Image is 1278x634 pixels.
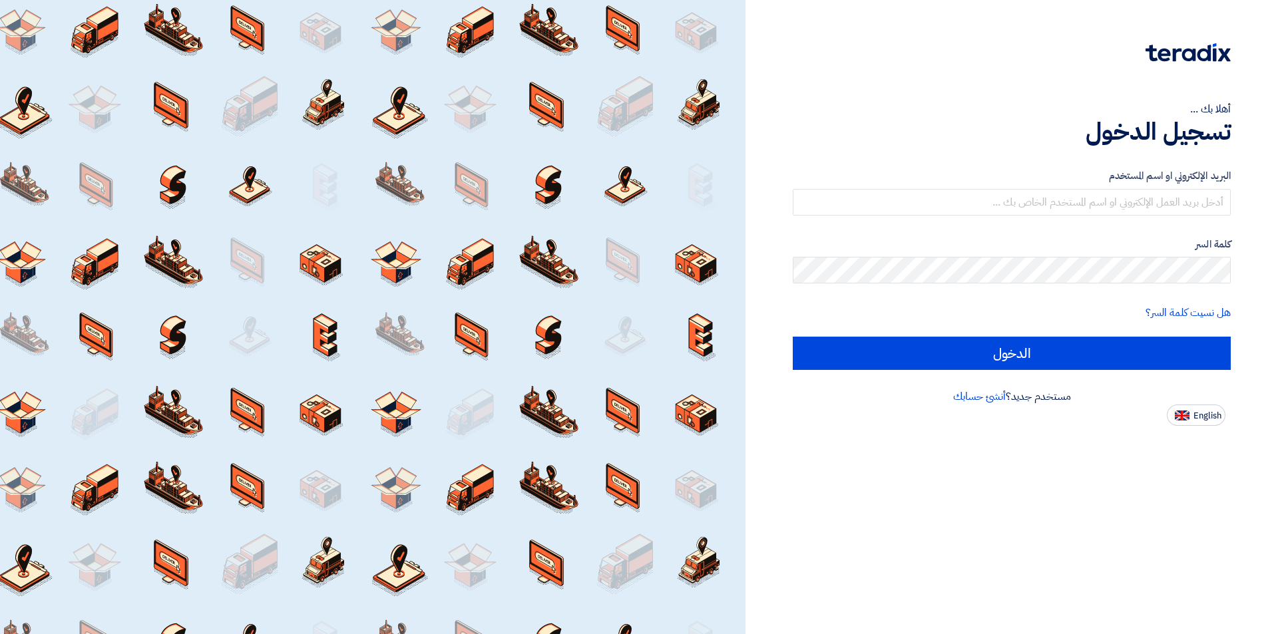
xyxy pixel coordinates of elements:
span: English [1193,411,1221,420]
img: en-US.png [1175,410,1189,420]
div: أهلا بك ... [793,101,1231,117]
label: كلمة السر [793,237,1231,252]
a: هل نسيت كلمة السر؟ [1146,305,1231,321]
label: البريد الإلكتروني او اسم المستخدم [793,168,1231,184]
button: English [1167,404,1225,426]
input: أدخل بريد العمل الإلكتروني او اسم المستخدم الخاص بك ... [793,189,1231,216]
img: Teradix logo [1146,43,1231,62]
a: أنشئ حسابك [953,389,1006,404]
h1: تسجيل الدخول [793,117,1231,146]
input: الدخول [793,337,1231,370]
div: مستخدم جديد؟ [793,389,1231,404]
